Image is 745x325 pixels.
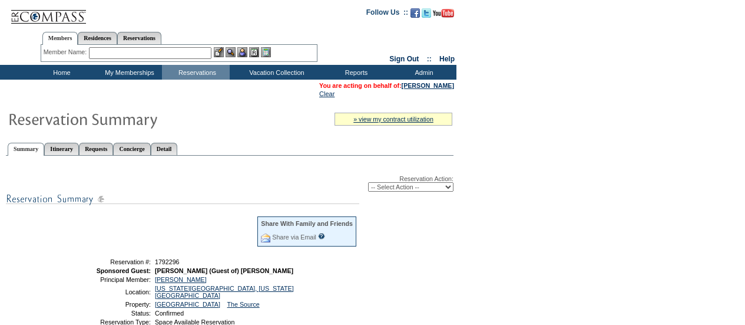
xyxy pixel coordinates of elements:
img: View [226,47,236,57]
a: [PERSON_NAME] [155,276,207,283]
a: Concierge [113,143,150,155]
span: [PERSON_NAME] (Guest of) [PERSON_NAME] [155,267,293,274]
span: 1792296 [155,258,180,265]
td: Reservations [162,65,230,80]
td: Property: [67,301,151,308]
a: Clear [319,90,335,97]
a: Itinerary [44,143,79,155]
td: Status: [67,310,151,317]
span: You are acting on behalf of: [319,82,454,89]
img: Follow us on Twitter [422,8,431,18]
a: Share via Email [272,234,316,241]
td: Vacation Collection [230,65,321,80]
span: Confirmed [155,310,184,317]
td: Follow Us :: [366,7,408,21]
img: b_calculator.gif [261,47,271,57]
td: My Memberships [94,65,162,80]
img: subTtlResSummary.gif [6,192,359,206]
a: [US_STATE][GEOGRAPHIC_DATA], [US_STATE][GEOGRAPHIC_DATA] [155,285,294,299]
a: Become our fan on Facebook [410,12,420,19]
a: Subscribe to our YouTube Channel [433,12,454,19]
div: Share With Family and Friends [261,220,353,227]
a: Requests [79,143,113,155]
img: Impersonate [237,47,247,57]
a: Reservations [117,32,161,44]
td: Admin [389,65,456,80]
a: Sign Out [389,55,419,63]
strong: Sponsored Guest: [97,267,151,274]
a: Follow us on Twitter [422,12,431,19]
td: Reservation #: [67,258,151,265]
img: Become our fan on Facebook [410,8,420,18]
a: Detail [151,143,178,155]
img: b_edit.gif [214,47,224,57]
input: What is this? [318,233,325,239]
img: Reservaton Summary [8,107,243,130]
a: » view my contract utilization [353,116,433,123]
span: :: [427,55,432,63]
td: Reports [321,65,389,80]
td: Home [27,65,94,80]
a: Help [439,55,455,63]
div: Member Name: [44,47,89,57]
a: Members [42,32,78,45]
a: [PERSON_NAME] [402,82,454,89]
a: Summary [8,143,44,156]
div: Reservation Action: [6,175,453,192]
a: [GEOGRAPHIC_DATA] [155,301,220,308]
td: Location: [67,285,151,299]
img: Subscribe to our YouTube Channel [433,9,454,18]
a: The Source [227,301,260,308]
td: Principal Member: [67,276,151,283]
a: Residences [78,32,117,44]
img: Reservations [249,47,259,57]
